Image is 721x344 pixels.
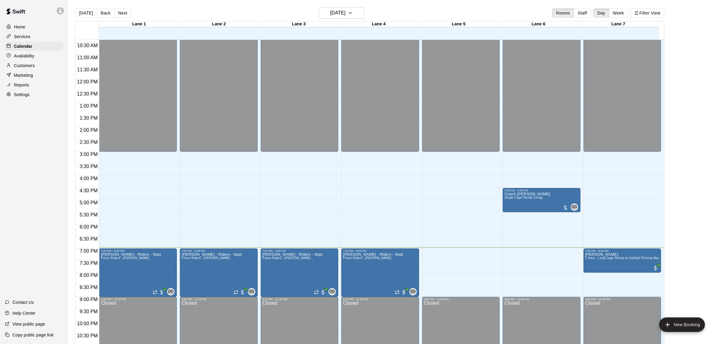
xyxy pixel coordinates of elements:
[5,32,63,41] a: Services
[552,8,574,18] button: Rooms
[630,8,664,18] button: Filter View
[14,43,32,49] p: Calendar
[76,43,99,48] span: 10:30 AM
[75,321,99,326] span: 10:00 PM
[571,204,577,210] span: DG
[329,289,335,295] span: DG
[5,80,63,89] a: Reports
[233,290,238,295] span: Recurring event
[182,249,256,252] div: 7:00 PM – 9:00 PM
[504,189,579,192] div: 4:30 PM – 5:30 PM
[320,289,326,295] span: All customers have paid
[14,34,31,40] p: Services
[168,289,174,295] span: DG
[114,8,131,18] button: Next
[78,128,99,133] span: 2:00 PM
[240,289,246,295] span: All customers have paid
[319,7,364,19] button: [DATE]
[424,298,498,301] div: 9:00 PM – 11:59 PM
[259,21,339,27] div: Lane 3
[5,22,63,31] a: Home
[78,115,99,121] span: 1:30 PM
[499,21,579,27] div: Lane 6
[75,79,99,84] span: 12:00 PM
[585,256,666,260] span: 1 Hour - Long Cage Rental w/ Softball Pitching Machine
[159,289,165,295] span: All customers have paid
[330,9,346,17] h6: [DATE]
[343,298,417,301] div: 9:00 PM – 11:59 PM
[249,289,254,295] span: DG
[14,63,35,69] p: Customers
[250,288,255,295] span: Daniel Gonzalez
[99,21,179,27] div: Lane 1
[395,290,400,295] span: Recurring event
[12,321,45,327] p: View public page
[410,289,416,295] span: DG
[578,21,658,27] div: Lane 7
[78,273,99,278] span: 8:00 PM
[14,82,29,88] p: Reports
[78,103,99,109] span: 1:00 PM
[261,248,339,297] div: 7:00 PM – 9:00 PM: Jason - Riders - Sept
[585,249,660,252] div: 7:00 PM – 8:00 PM
[659,317,705,332] button: add
[78,212,99,217] span: 5:30 PM
[101,256,149,260] span: Frisco Riders - [PERSON_NAME]
[76,67,99,72] span: 11:30 AM
[329,288,336,295] div: Daniel Gonzalez
[5,71,63,80] a: Marketing
[97,8,114,18] button: Back
[14,53,35,59] p: Availability
[12,310,35,316] p: Help Center
[504,298,579,301] div: 9:00 PM – 11:59 PM
[78,176,99,181] span: 4:00 PM
[78,248,99,254] span: 7:00 PM
[412,288,417,295] span: Daniel Gonzalez
[263,249,337,252] div: 7:00 PM – 9:00 PM
[341,248,419,297] div: 7:00 PM – 9:00 PM: Jason - Riders - Sept
[101,298,175,301] div: 9:00 PM – 11:59 PM
[5,42,63,51] div: Calendar
[14,92,30,98] p: Settings
[263,256,311,260] span: Frisco Riders - [PERSON_NAME]
[409,288,417,295] div: Daniel Gonzalez
[504,196,543,199] span: Single Cage Rental (Long)
[5,90,63,99] a: Settings
[182,298,256,301] div: 9:00 PM – 11:59 PM
[14,24,25,30] p: Home
[5,51,63,60] a: Availability
[153,290,157,295] span: Recurring event
[14,72,33,78] p: Marketing
[584,248,661,273] div: 7:00 PM – 8:00 PM: Makayla Barnes
[248,288,255,295] div: Daniel Gonzalez
[5,61,63,70] div: Customers
[76,55,99,60] span: 11:00 AM
[573,203,578,211] span: Daniel Gonzalez
[78,188,99,193] span: 4:30 PM
[78,285,99,290] span: 8:30 PM
[343,249,417,252] div: 7:00 PM – 9:00 PM
[585,298,660,301] div: 9:00 PM – 11:59 PM
[343,256,392,260] span: Frisco Riders - [PERSON_NAME]
[99,248,177,297] div: 7:00 PM – 9:00 PM: Jason - Riders - Sept
[12,332,54,338] p: Copy public page link
[78,152,99,157] span: 3:00 PM
[12,299,34,305] p: Contact Us
[180,248,258,297] div: 7:00 PM – 9:00 PM: Jason - Riders - Sept
[594,8,609,18] button: Day
[75,333,99,338] span: 10:30 PM
[101,249,175,252] div: 7:00 PM – 9:00 PM
[78,164,99,169] span: 3:30 PM
[75,91,99,96] span: 12:30 PM
[419,21,499,27] div: Lane 5
[78,200,99,205] span: 5:00 PM
[78,309,99,314] span: 9:30 PM
[263,298,337,301] div: 9:00 PM – 11:59 PM
[314,290,319,295] span: Recurring event
[331,288,336,295] span: Daniel Gonzalez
